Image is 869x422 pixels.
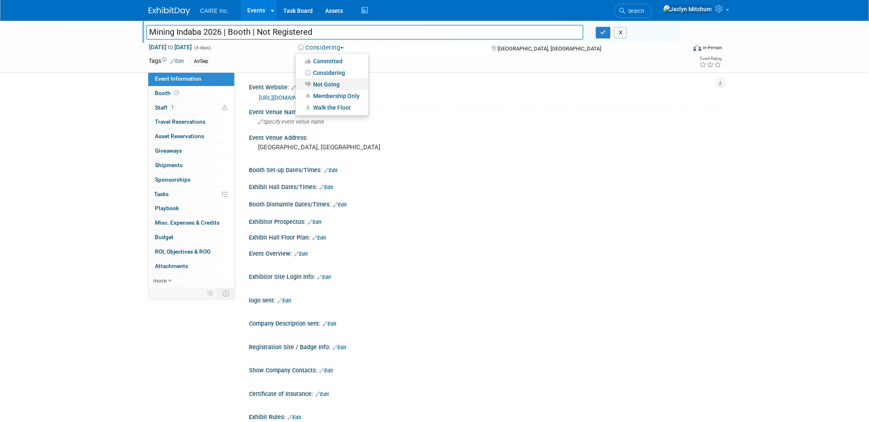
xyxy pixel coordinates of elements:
[148,230,234,245] a: Budget
[323,321,336,327] a: Edit
[700,57,722,61] div: Event Rating
[296,55,368,67] a: Committed
[148,216,234,230] a: Misc. Expenses & Credits
[148,274,234,288] a: more
[258,119,324,125] span: Specify event venue name
[295,43,347,52] button: Considering
[249,271,720,281] div: Exhibitor Site Login Info:
[155,234,174,240] span: Budget
[191,57,211,66] div: AirSep
[333,202,347,208] a: Edit
[222,104,228,112] span: Potential Scheduling Conflict -- at least one attendee is tagged in another overlapping event.
[149,43,192,51] span: [DATE] [DATE]
[155,219,220,226] span: Misc. Expenses & Credits
[200,7,229,14] span: CAIRE Inc.
[324,168,338,173] a: Edit
[296,79,368,90] a: Not Going
[148,86,234,101] a: Booth
[155,176,191,183] span: Sponsorships
[148,129,234,144] a: Asset Reservations
[155,90,181,96] span: Booth
[155,118,205,125] span: Travel Reservations
[155,162,183,168] span: Shipments
[317,274,331,280] a: Edit
[155,263,188,269] span: Attachments
[663,5,712,14] img: Jaclyn Mitchum
[249,231,720,242] div: Exhibit Hall Floor Plan:
[155,205,179,211] span: Playbook
[155,133,204,139] span: Asset Reservations
[703,45,722,51] div: In-Person
[155,104,176,111] span: Staff
[169,104,176,110] span: 1
[249,388,720,398] div: Certificate of Insurance:
[249,106,720,116] div: Event Venue Name:
[153,277,167,284] span: more
[249,132,720,142] div: Event Venue Address:
[258,144,436,151] pre: [GEOGRAPHIC_DATA], [GEOGRAPHIC_DATA]
[148,201,234,216] a: Playbook
[333,345,346,350] a: Edit
[287,415,301,420] a: Edit
[193,45,211,50] span: (4 days)
[149,57,184,66] td: Tags
[249,164,720,175] div: Booth Set-up Dates/Times:
[170,58,184,64] a: Edit
[155,147,182,154] span: Giveaways
[249,216,720,226] div: Exhibitor Prospectus:
[148,72,234,86] a: Event Information
[203,288,218,299] td: Personalize Event Tab Strip
[249,341,720,352] div: Registration Site / Badge Info:
[249,294,720,305] div: logo sent:
[637,43,722,55] div: Event Format
[149,7,190,15] img: ExhibitDay
[312,235,326,241] a: Edit
[148,245,234,259] a: ROI, Objectives & ROO
[148,144,234,158] a: Giveaways
[296,90,368,102] a: Membership Only
[319,185,333,190] a: Edit
[291,85,305,91] a: Edit
[296,67,368,79] a: Considering
[278,298,291,304] a: Edit
[319,368,333,374] a: Edit
[155,248,210,255] span: ROI, Objectives & ROO
[148,101,234,115] a: Staff1
[249,198,720,209] div: Booth Dismantle Dates/Times:
[148,173,234,187] a: Sponsorships
[249,411,720,422] div: Exhibit Rules:
[308,219,321,225] a: Edit
[625,8,645,14] span: Search
[315,391,329,397] a: Edit
[259,94,317,101] a: [URL][DOMAIN_NAME]
[249,364,720,375] div: Show Company Contacts:
[249,247,720,258] div: Event Overview:
[249,317,720,328] div: Company Description sent:
[249,81,720,92] div: Event Website:
[173,90,181,96] span: Booth not reserved yet
[167,44,174,50] span: to
[614,4,652,18] a: Search
[249,181,720,192] div: Exhibit Hall Dates/Times:
[614,27,627,38] button: X
[155,75,201,82] span: Event Information
[218,288,235,299] td: Toggle Event Tabs
[294,251,308,257] a: Edit
[148,187,234,201] a: Tasks
[148,259,234,273] a: Attachments
[497,46,601,52] span: [GEOGRAPHIC_DATA], [GEOGRAPHIC_DATA]
[148,115,234,129] a: Travel Reservations
[693,44,702,51] img: Format-Inperson.png
[148,158,234,173] a: Shipments
[154,191,169,197] span: Tasks
[296,102,368,113] a: Walk the Floor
